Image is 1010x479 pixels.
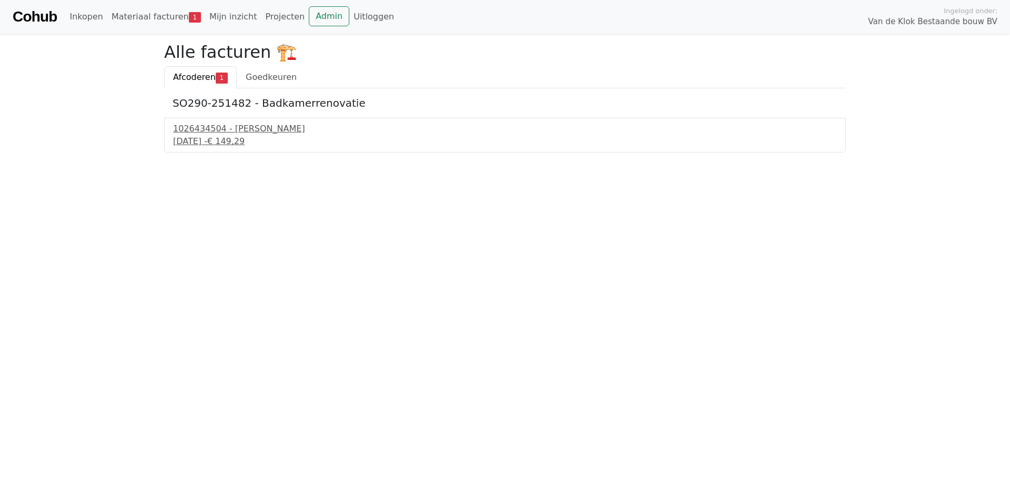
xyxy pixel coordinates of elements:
div: [DATE] - [173,135,837,148]
a: Mijn inzicht [205,6,261,27]
a: Uitloggen [349,6,398,27]
span: Afcoderen [173,72,216,82]
a: Goedkeuren [237,66,306,88]
span: 1 [216,73,228,83]
h2: Alle facturen 🏗️ [164,42,846,62]
div: 1026434504 - [PERSON_NAME] [173,123,837,135]
a: Admin [309,6,349,26]
a: Inkopen [65,6,107,27]
span: € 149,29 [207,136,245,146]
a: 1026434504 - [PERSON_NAME][DATE] -€ 149,29 [173,123,837,148]
h5: SO290-251482 - Badkamerrenovatie [173,97,837,109]
span: 1 [189,12,201,23]
a: Afcoderen1 [164,66,237,88]
a: Materiaal facturen1 [107,6,205,27]
a: Projecten [261,6,309,27]
span: Goedkeuren [246,72,297,82]
span: Van de Klok Bestaande bouw BV [868,16,997,28]
a: Cohub [13,4,57,29]
span: Ingelogd onder: [944,6,997,16]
